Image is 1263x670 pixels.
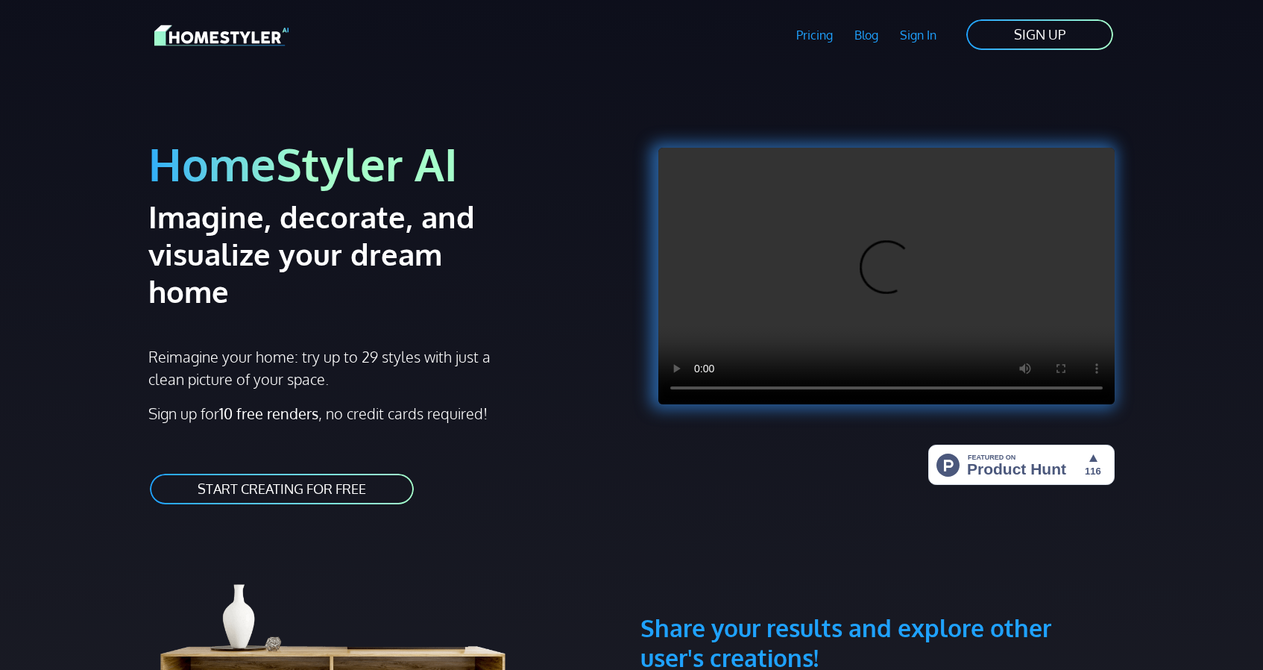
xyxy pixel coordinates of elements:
[889,18,947,52] a: Sign In
[148,472,415,506] a: START CREATING FOR FREE
[928,445,1115,485] img: HomeStyler AI - Interior Design Made Easy: One Click to Your Dream Home | Product Hunt
[843,18,889,52] a: Blog
[219,404,318,423] strong: 10 free renders
[965,18,1115,51] a: SIGN UP
[786,18,844,52] a: Pricing
[148,198,528,310] h2: Imagine, decorate, and visualize your dream home
[148,402,623,425] p: Sign up for , no credit cards required!
[148,345,504,390] p: Reimagine your home: try up to 29 styles with just a clean picture of your space.
[154,22,289,48] img: HomeStyler AI logo
[148,136,623,192] h1: HomeStyler AI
